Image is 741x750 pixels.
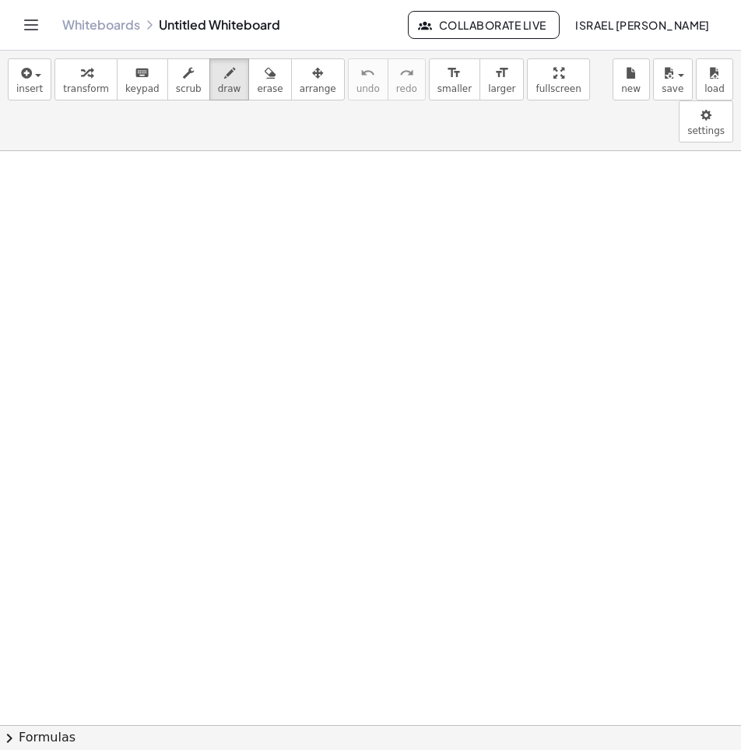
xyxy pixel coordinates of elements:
[117,58,168,100] button: keyboardkeypad
[704,83,725,94] span: load
[613,58,650,100] button: new
[399,64,414,83] i: redo
[563,11,722,39] button: Israel [PERSON_NAME]
[488,83,515,94] span: larger
[300,83,336,94] span: arrange
[536,83,581,94] span: fullscreen
[388,58,426,100] button: redoredo
[62,17,140,33] a: Whiteboards
[679,100,733,143] button: settings
[653,58,693,100] button: save
[408,11,559,39] button: Collaborate Live
[527,58,589,100] button: fullscreen
[396,83,417,94] span: redo
[135,64,149,83] i: keyboard
[360,64,375,83] i: undo
[257,83,283,94] span: erase
[248,58,291,100] button: erase
[356,83,380,94] span: undo
[63,83,109,94] span: transform
[662,83,683,94] span: save
[421,18,546,32] span: Collaborate Live
[687,125,725,136] span: settings
[447,64,462,83] i: format_size
[621,83,641,94] span: new
[167,58,210,100] button: scrub
[348,58,388,100] button: undoundo
[494,64,509,83] i: format_size
[218,83,241,94] span: draw
[209,58,250,100] button: draw
[176,83,202,94] span: scrub
[429,58,480,100] button: format_sizesmaller
[479,58,524,100] button: format_sizelarger
[19,12,44,37] button: Toggle navigation
[696,58,733,100] button: load
[437,83,472,94] span: smaller
[575,18,710,32] span: Israel [PERSON_NAME]
[291,58,345,100] button: arrange
[8,58,51,100] button: insert
[16,83,43,94] span: insert
[54,58,118,100] button: transform
[125,83,160,94] span: keypad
